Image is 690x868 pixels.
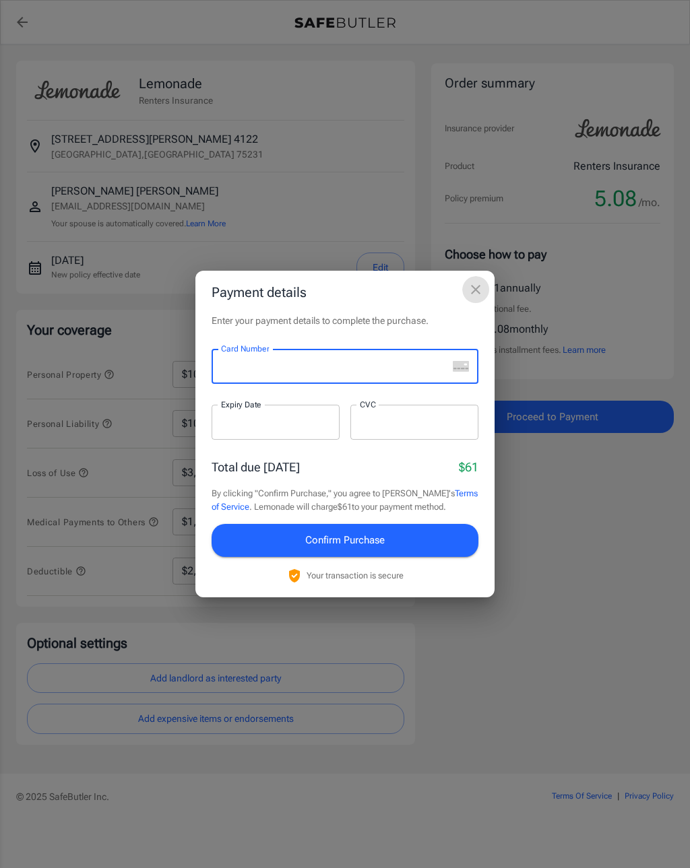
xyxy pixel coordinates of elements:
[212,487,478,513] p: By clicking "Confirm Purchase," you agree to [PERSON_NAME]'s . Lemonade will charge $61 to your p...
[305,531,385,549] span: Confirm Purchase
[221,343,269,354] label: Card Number
[212,458,300,476] p: Total due [DATE]
[462,276,489,303] button: close
[195,271,495,314] h2: Payment details
[221,416,330,429] iframe: Secure expiration date input frame
[212,314,478,327] p: Enter your payment details to complete the purchase.
[212,524,478,556] button: Confirm Purchase
[360,399,376,410] label: CVC
[212,488,478,512] a: Terms of Service
[221,360,447,373] iframe: Secure card number input frame
[459,458,478,476] p: $61
[307,569,404,582] p: Your transaction is secure
[360,416,469,429] iframe: Secure CVC input frame
[453,361,469,372] svg: unknown
[221,399,261,410] label: Expiry Date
